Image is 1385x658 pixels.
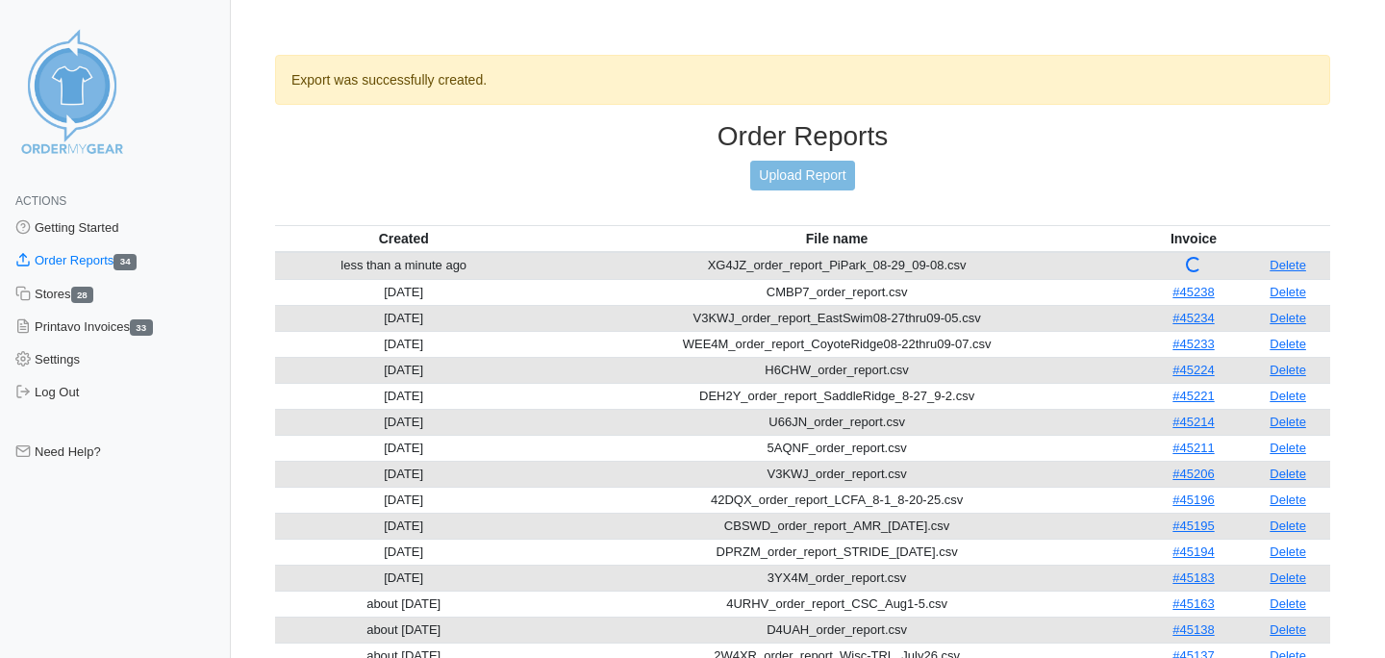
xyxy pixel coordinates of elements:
td: about [DATE] [275,591,532,617]
a: Delete [1270,596,1306,611]
a: Delete [1270,415,1306,429]
td: [DATE] [275,357,532,383]
td: [DATE] [275,513,532,539]
span: Actions [15,194,66,208]
a: Delete [1270,493,1306,507]
th: Created [275,225,532,252]
a: #45183 [1172,570,1214,585]
td: 3YX4M_order_report.csv [532,565,1141,591]
a: #45196 [1172,493,1214,507]
td: XG4JZ_order_report_PiPark_08-29_09-08.csv [532,252,1141,280]
td: CBSWD_order_report_AMR_[DATE].csv [532,513,1141,539]
span: 33 [130,319,153,336]
td: 5AQNF_order_report.csv [532,435,1141,461]
a: #45163 [1172,596,1214,611]
td: DPRZM_order_report_STRIDE_[DATE].csv [532,539,1141,565]
a: Delete [1270,389,1306,403]
td: [DATE] [275,435,532,461]
td: CMBP7_order_report.csv [532,279,1141,305]
th: Invoice [1142,225,1246,252]
td: [DATE] [275,409,532,435]
td: less than a minute ago [275,252,532,280]
a: #45224 [1172,363,1214,377]
td: [DATE] [275,383,532,409]
a: Delete [1270,519,1306,533]
th: File name [532,225,1141,252]
td: [DATE] [275,461,532,487]
td: D4UAH_order_report.csv [532,617,1141,643]
td: DEH2Y_order_report_SaddleRidge_8-27_9-2.csv [532,383,1141,409]
td: 4URHV_order_report_CSC_Aug1-5.csv [532,591,1141,617]
td: 42DQX_order_report_LCFA_8-1_8-20-25.csv [532,487,1141,513]
a: Delete [1270,544,1306,559]
td: [DATE] [275,305,532,331]
a: Delete [1270,363,1306,377]
span: 28 [71,287,94,303]
a: #45211 [1172,441,1214,455]
td: [DATE] [275,539,532,565]
a: Delete [1270,285,1306,299]
a: Upload Report [750,161,854,190]
td: V3KWJ_order_report_EastSwim08-27thru09-05.csv [532,305,1141,331]
a: #45195 [1172,519,1214,533]
a: #45238 [1172,285,1214,299]
a: #45206 [1172,467,1214,481]
h3: Order Reports [275,120,1330,153]
a: #45138 [1172,622,1214,637]
a: #45221 [1172,389,1214,403]
td: [DATE] [275,279,532,305]
span: 34 [113,254,137,270]
td: [DATE] [275,565,532,591]
a: Delete [1270,570,1306,585]
a: Delete [1270,467,1306,481]
a: #45214 [1172,415,1214,429]
a: Delete [1270,337,1306,351]
a: Delete [1270,622,1306,637]
a: #45233 [1172,337,1214,351]
td: [DATE] [275,487,532,513]
td: H6CHW_order_report.csv [532,357,1141,383]
td: about [DATE] [275,617,532,643]
a: Delete [1270,441,1306,455]
td: U66JN_order_report.csv [532,409,1141,435]
td: [DATE] [275,331,532,357]
td: WEE4M_order_report_CoyoteRidge08-22thru09-07.csv [532,331,1141,357]
div: Export was successfully created. [275,55,1330,105]
a: #45234 [1172,311,1214,325]
td: V3KWJ_order_report.csv [532,461,1141,487]
a: #45194 [1172,544,1214,559]
a: Delete [1270,311,1306,325]
a: Delete [1270,258,1306,272]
